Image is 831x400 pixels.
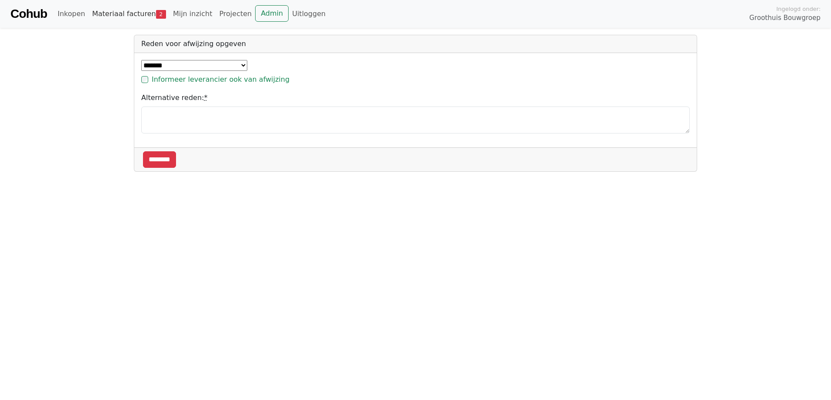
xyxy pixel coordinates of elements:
label: Alternative reden: [141,93,207,103]
span: 2 [156,10,166,19]
a: Materiaal facturen2 [89,5,170,23]
a: Inkopen [54,5,88,23]
a: Projecten [216,5,255,23]
label: Informeer leverancier ook van afwijzing [152,74,289,85]
abbr: required [204,93,207,102]
a: Uitloggen [289,5,329,23]
a: Mijn inzicht [170,5,216,23]
span: Groothuis Bouwgroep [749,13,821,23]
a: Admin [255,5,289,22]
a: Cohub [10,3,47,24]
span: Ingelogd onder: [776,5,821,13]
div: Reden voor afwijzing opgeven [134,35,697,53]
